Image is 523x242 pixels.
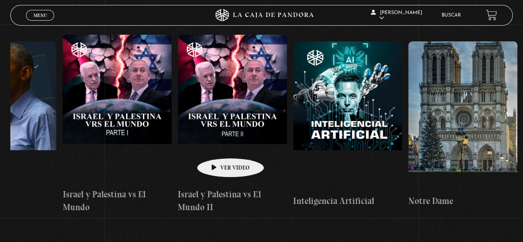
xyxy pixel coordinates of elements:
a: Israel y Palestina vs El Mundo [62,28,172,220]
a: Notre Dame [408,28,517,220]
a: Buscar [442,13,461,18]
h4: Inteligencia Artificial [293,194,402,208]
a: Inteligencia Artificial [293,28,402,220]
h4: Israel y Palestina vs El Mundo II [178,188,287,214]
h4: Notre Dame [408,194,517,208]
h4: Israel y Palestina vs El Mundo [62,188,172,214]
button: Previous [10,7,25,22]
span: Menu [33,13,47,18]
span: [PERSON_NAME] [371,10,422,21]
a: View your shopping cart [486,10,497,21]
a: Israel y Palestina vs El Mundo II [178,28,287,220]
span: Cerrar [31,19,50,25]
